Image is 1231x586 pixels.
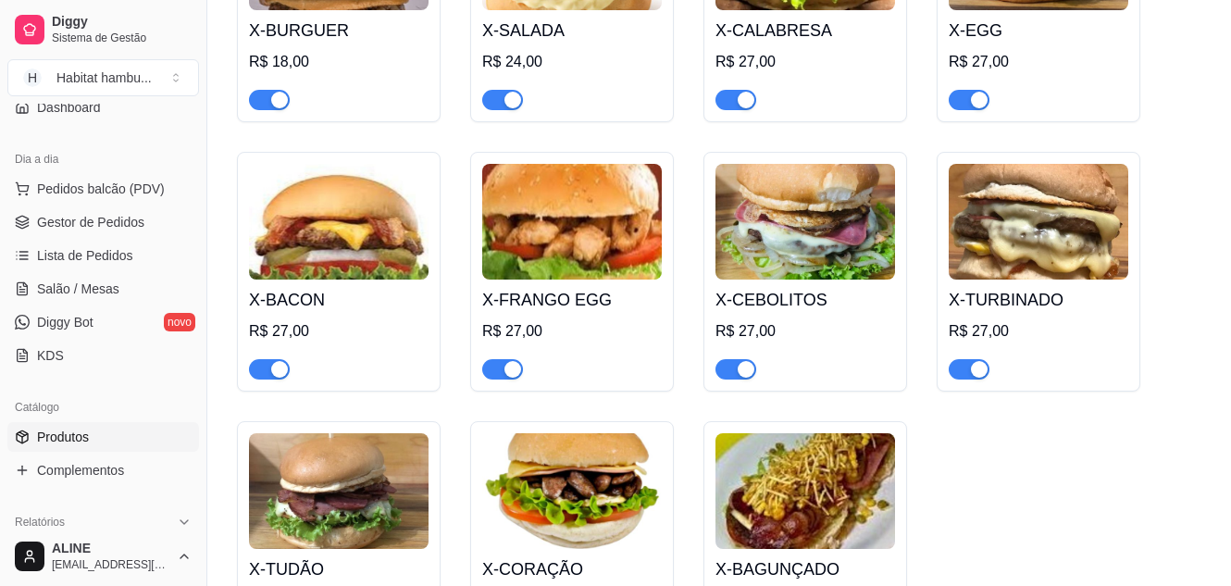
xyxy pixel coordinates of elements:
[249,433,429,549] img: product-image
[15,515,65,530] span: Relatórios
[249,18,429,44] h4: X-BURGUER
[37,461,124,480] span: Complementos
[482,320,662,343] div: R$ 27,00
[37,313,93,331] span: Diggy Bot
[715,433,895,549] img: product-image
[52,557,169,572] span: [EMAIL_ADDRESS][DOMAIN_NAME]
[37,280,119,298] span: Salão / Mesas
[52,14,192,31] span: Diggy
[715,164,895,280] img: product-image
[249,556,429,582] h4: X-TUDÃO
[249,320,429,343] div: R$ 27,00
[37,246,133,265] span: Lista de Pedidos
[7,59,199,96] button: Select a team
[715,18,895,44] h4: X-CALABRESA
[715,556,895,582] h4: X-BAGUNÇADO
[7,207,199,237] a: Gestor de Pedidos
[482,18,662,44] h4: X-SALADA
[482,164,662,280] img: product-image
[249,287,429,313] h4: X-BACON
[37,180,165,198] span: Pedidos balcão (PDV)
[52,541,169,557] span: ALINE
[37,213,144,231] span: Gestor de Pedidos
[482,287,662,313] h4: X-FRANGO EGG
[37,98,101,117] span: Dashboard
[715,287,895,313] h4: X-CEBOLITOS
[7,341,199,370] a: KDS
[715,320,895,343] div: R$ 27,00
[949,320,1128,343] div: R$ 27,00
[7,274,199,304] a: Salão / Mesas
[56,69,152,87] div: Habitat hambu ...
[249,164,429,280] img: product-image
[949,164,1128,280] img: product-image
[7,307,199,337] a: Diggy Botnovo
[482,556,662,582] h4: X-CORAÇÃO
[23,69,42,87] span: H
[7,7,199,52] a: DiggySistema de Gestão
[7,422,199,452] a: Produtos
[7,534,199,579] button: ALINE[EMAIL_ADDRESS][DOMAIN_NAME]
[715,51,895,73] div: R$ 27,00
[7,93,199,122] a: Dashboard
[7,241,199,270] a: Lista de Pedidos
[52,31,192,45] span: Sistema de Gestão
[249,51,429,73] div: R$ 18,00
[7,174,199,204] button: Pedidos balcão (PDV)
[949,51,1128,73] div: R$ 27,00
[949,287,1128,313] h4: X-TURBINADO
[482,433,662,549] img: product-image
[37,346,64,365] span: KDS
[482,51,662,73] div: R$ 24,00
[7,393,199,422] div: Catálogo
[37,428,89,446] span: Produtos
[7,455,199,485] a: Complementos
[7,144,199,174] div: Dia a dia
[949,18,1128,44] h4: X-EGG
